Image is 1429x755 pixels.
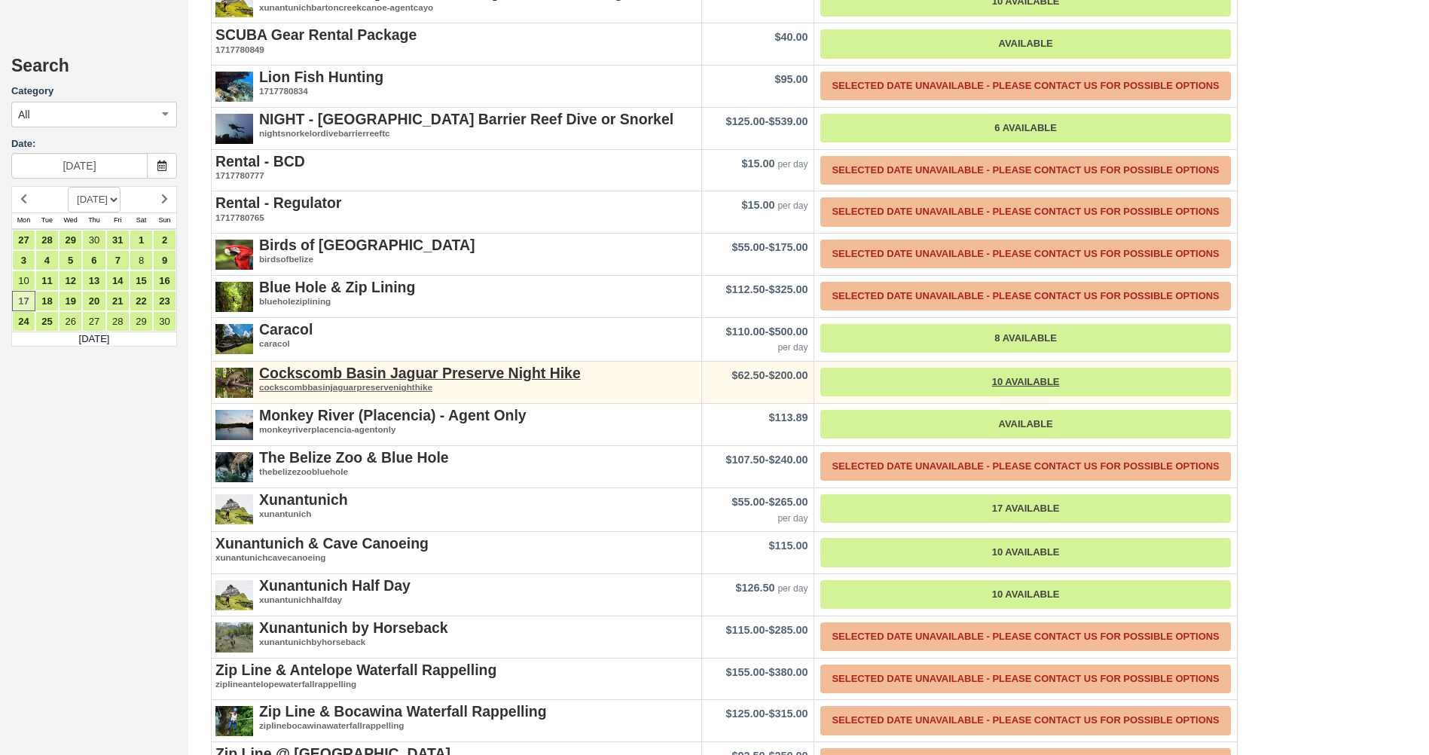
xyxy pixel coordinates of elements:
em: xunantunichbartoncreekcanoe-agentcayo [215,2,698,14]
a: 23 [153,291,176,311]
a: 27 [12,230,35,250]
a: Rental - Regulator1717780765 [215,195,698,224]
a: 10 [12,271,35,291]
strong: Cockscomb Basin Jaguar Preserve Night Hike [259,365,581,381]
strong: Xunantunich by Horseback [259,619,448,636]
strong: Xunantunich & Cave Canoeing [215,535,429,552]
span: $265.00 [768,496,808,508]
a: 22 [130,291,153,311]
a: 8 Available [820,324,1230,353]
span: $539.00 [768,115,808,127]
em: per day [777,159,808,170]
img: S100-1 [215,620,253,658]
span: $126.50 [735,582,774,594]
strong: Rental - Regulator [215,194,341,211]
th: Sun [153,212,176,229]
a: 10 Available [820,538,1230,567]
button: All [11,102,177,127]
span: - [726,666,808,678]
a: 18 [35,291,59,311]
img: S93-1 [215,704,253,741]
span: $110.00 [726,326,765,338]
a: Selected Date Unavailable - Please contact us for possible options [820,706,1230,735]
a: 2 [153,230,176,250]
strong: Rental - BCD [215,153,305,170]
a: Selected Date Unavailable - Please contact us for possible options [820,282,1230,311]
a: 10 Available [820,368,1230,397]
a: 19 [59,291,82,311]
a: Monkey River (Placencia) - Agent Onlymonkeyriverplacencia-agentonly [215,408,698,436]
h2: Search [11,57,177,84]
a: Zip Line & Antelope Waterfall Rappellingziplineantelopewaterfallrappelling [215,662,698,691]
a: 15 [130,271,153,291]
em: 1717780834 [215,85,698,98]
a: 29 [59,230,82,250]
strong: Zip Line & Bocawina Waterfall Rappelling [259,703,547,720]
a: NIGHT - [GEOGRAPHIC_DATA] Barrier Reef Dive or Snorkelnightsnorkelordivebarrierreeftc [215,112,698,140]
strong: Caracol [259,321,313,338]
a: Available [820,29,1230,59]
span: $113.89 [768,411,808,423]
a: Rental - BCD1717780777 [215,154,698,182]
strong: Lion Fish Hunting [259,69,383,85]
span: $95.00 [774,73,808,85]
em: birdsofbelize [215,253,698,266]
a: 5 [59,250,82,271]
span: $125.00 [726,115,765,127]
strong: Xunantunich [259,491,348,508]
a: 28 [106,311,130,332]
span: $240.00 [768,454,808,466]
a: Xunantunich & Cave Canoeingxunantunichcavecanoeing [215,536,698,564]
span: $155.00 [726,666,765,678]
a: 30 [153,311,176,332]
a: 4 [35,250,59,271]
span: $55.00 [732,496,765,508]
a: Selected Date Unavailable - Please contact us for possible options [820,72,1230,101]
em: blueholeziplining [215,295,698,308]
em: xunantunichhalfday [215,594,698,607]
img: S297-1 [215,112,253,149]
th: Tue [35,212,59,229]
a: 17 Available [820,494,1230,524]
th: Thu [82,212,105,229]
label: Category [11,84,177,99]
a: Xunantunich Half Dayxunantunichhalfday [215,578,698,607]
span: - [726,708,808,720]
a: 31 [106,230,130,250]
a: Birds of [GEOGRAPHIC_DATA]birdsofbelize [215,237,698,266]
a: 6 Available [820,114,1230,143]
a: 24 [12,311,35,332]
img: S104-1 [215,365,253,403]
em: per day [777,200,808,211]
span: $55.00 [732,241,765,253]
a: 12 [59,271,82,291]
img: S62-1 [215,69,253,107]
a: Available [820,410,1230,439]
strong: Blue Hole & Zip Lining [259,279,415,295]
span: $125.00 [726,708,765,720]
td: [DATE] [12,332,177,347]
strong: SCUBA Gear Rental Package [215,26,417,43]
a: 11 [35,271,59,291]
span: $380.00 [768,666,808,678]
a: 13 [82,271,105,291]
span: $112.50 [726,283,765,295]
img: S103-4 [215,237,253,275]
a: Selected Date Unavailable - Please contact us for possible options [820,240,1230,269]
em: xunantunich [215,508,698,521]
a: Selected Date Unavailable - Please contact us for possible options [820,197,1230,227]
a: 29 [130,311,153,332]
span: - [726,283,808,295]
a: 9 [153,250,176,271]
span: $285.00 [768,624,808,636]
img: S286-1 [215,408,253,445]
em: per day [777,583,808,594]
span: $115.00 [768,540,808,552]
a: 6 [82,250,105,271]
em: cockscombbasinjaguarpreservenighthike [215,381,698,394]
span: $325.00 [768,283,808,295]
a: Xunantunich by Horsebackxunantunichbyhorseback [215,620,698,649]
em: caracol [215,338,698,350]
a: 8 [130,250,153,271]
span: All [18,107,30,122]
